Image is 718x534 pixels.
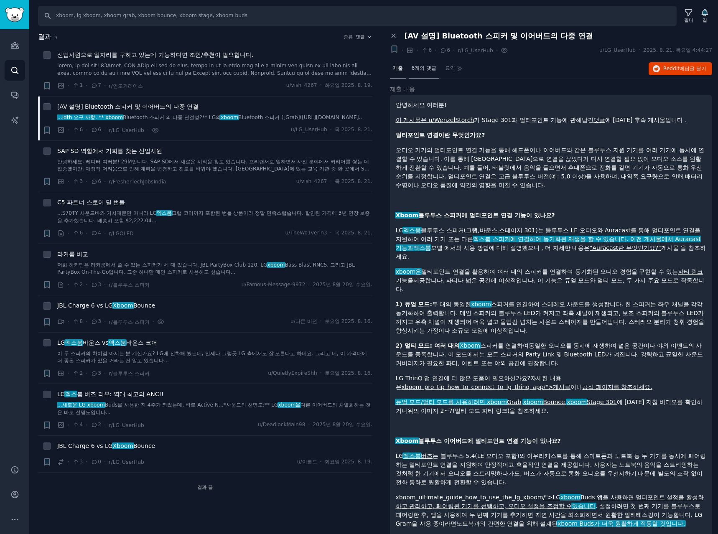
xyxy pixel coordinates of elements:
[447,47,450,53] font: 6
[98,230,101,236] font: 4
[57,210,370,224] font: 그랩 코어까지 포함된 번들 상품이라 정말 만족스럽습니다. 할인된 가격에 3년 연장 보증을 추가했습니다. 배송비 포함 $2,222.04...
[182,402,278,408] font: , 바로 Active N...*사운드의 선명도:** LG
[593,117,605,123] a: 댓글
[567,399,587,405] font: xboom
[57,301,155,310] a: JBL Charge 6 vs LGXboomBounce
[480,227,497,234] a: 바운스
[57,114,123,120] font: ...idth 요구 사항. ** xboom
[335,127,372,132] font: 목 2025. 8. 21.
[703,18,707,23] font: 길
[396,503,703,527] font: . 설정하려면 첫 번째 기기를 블루투스로 페어링한 후, 앱을 사용하여 두 번째 기기를 추가하면 지연 시간을 최소화하면서 원활한 멀티태스킹이 가능합니다. LG Gram을 사용 ...
[38,6,677,26] input: 검색 키워드
[258,422,306,427] font: u/DeadlockMain98
[454,503,572,509] font: 된 기기를 선택하고, 오디오 설정을 조정할 수
[54,35,57,40] font: 9
[113,442,133,449] font: Xboom
[109,319,149,325] font: r/블루투스 스피커
[396,301,705,334] font: 스피커를 연결하여 스테레오 사운드를 생성합니다. 한 스피커는 좌우 채널을 각각 동기화하여 출력합니다. 메인 스피커의 블루투스 LED가 켜지고 좌측 채널이 재생되고, 보조 스피...
[431,244,590,251] font: 모델 에서의 사용 방법에 대해 설명했으니 , 더 자세한 내용은
[403,453,421,459] font: 엑스붐
[396,399,507,405] font: 듀얼 모드/멀티 모드를 사용하려면 xboom
[396,375,530,381] font: LG ThinQ 앱 연결에 더 많은 도움이 필요하신가요?
[403,453,433,459] a: 엑스붐버즈
[57,339,65,346] font: LG
[421,227,466,234] font: 블루투스 스피커(
[57,262,372,276] a: 저희 하키팀은 라커룸에서 쓸 수 있는 스피커가 세 대 있습니다. JBL PartyBox Club 120, LGxboomBass Blast RNC5, 그리고 JBL PartyB...
[79,230,83,236] font: 6
[98,82,101,88] font: 7
[79,370,83,376] font: 2
[523,399,565,405] a: xboomBounce
[86,82,87,89] font: ·
[649,62,712,76] a: Reddit에답글 달기
[105,402,183,408] font: Buds를 사용한 지 4주가 되었는데
[521,399,523,405] font: ,
[297,459,317,465] font: u/이퀄드
[242,282,306,287] font: u/Famous-Message-9972
[285,230,327,236] font: u/TheWo1verin3
[57,147,162,155] a: SAP SD 역할에서 기회를 찾는 신입사원
[57,442,113,449] font: JBL Charge 6 vs LG
[86,370,87,376] font: ·
[421,268,677,275] font: 멀티포인트 연결을 활용하여 여러 대의 스피커를 연결하여 동기화된 오디오 경험을 구현할 수 있는
[57,390,164,399] a: LG엑스붐 버즈 리뷰: 역대 최고의 ANC!!
[325,82,372,88] font: 화요일 2025. 8. 19.
[396,102,447,108] font: 안녕하세요 여러분!
[104,281,106,288] font: ·
[418,437,467,444] font: 블루투스 이어버드
[98,127,101,132] font: 6
[396,236,701,251] font: 엑스붐 스피커에 연결하여 동기화된 재생을 할 수 있습니다. 이전 게시물에서 Auracast 기능과
[104,127,106,133] font: ·
[77,391,164,397] font: 붐 버즈 리뷰: 역대 최고의 ANC!!
[402,384,571,390] font: xboom_pro_tip_how_to_connect_to_lg_thinq_app/">게시글
[65,339,83,346] font: 엑스붐
[57,442,155,450] a: JBL Charge 6 vs LGXboomBounce
[113,302,133,309] font: Xboom
[68,422,69,428] font: ·
[685,66,706,71] font: 답글 달기
[109,179,166,185] font: r/FresherTechJobsIndia
[396,399,522,405] a: 듀얼 모드/멀티 모드를 사용하려면 xboomGrab
[335,178,372,184] font: 목 2025. 8. 21.
[416,47,418,53] font: ·
[57,402,105,408] font: ...새로운 LG xboom
[543,494,560,501] font: /">LG
[79,127,83,132] font: 6
[396,342,460,349] font: 2) 멀티 모드: 여러 대의
[83,339,109,346] font: 바운스 vs
[68,178,69,185] font: ·
[407,253,409,260] font: .
[393,65,403,71] font: 제출
[356,34,365,39] font: 댓글
[308,422,310,427] font: ·
[79,178,83,184] font: 3
[466,227,478,234] font: 그랩
[79,282,83,287] font: 2
[313,282,372,287] font: 2025년 8월 20일 수요일.
[335,230,372,236] font: 목 2025. 8. 21.
[456,520,558,527] font: 노트북과의 간편한 연결을 위해 설계된
[396,342,703,366] font: 동일한 오디오를 동시에 재생하여 넓은 공간이나 야외 이벤트의 사운드를 증폭합니다. 이 모드에서는 모든 스피커의 Party Link 및 Bluetooth LED가 켜집니다. 강...
[396,453,404,459] font: LG
[104,318,106,325] font: ·
[79,318,83,324] font: 8
[57,51,254,58] font: 신입사원으로 일자리를 구하고 있는데 가능하다면 조언/추천이 필요합니다.
[126,339,157,346] font: 바운스 코어
[157,210,172,216] font: 엑스붐
[98,282,101,287] font: 3
[396,437,419,444] font: Xboom
[396,301,433,308] font: 1) 듀얼 모드:
[478,227,479,234] font: ,
[86,230,87,236] font: ·
[267,262,285,268] font: xboom
[480,342,529,349] font: 스피커를 연결하여
[109,459,144,465] font: r/LG_UserHub
[663,66,685,71] font: Reddit에
[86,422,87,428] font: ·
[68,370,69,376] font: ·
[396,227,701,242] font: )는 블루투스 LE 오디오와 Auracast를 통해 멀티포인트 연결을 지원하여 여러 기기 또는 다른
[147,127,149,133] font: ·
[467,437,561,444] font: 에 멀티포인트 연결 기능이 있나요?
